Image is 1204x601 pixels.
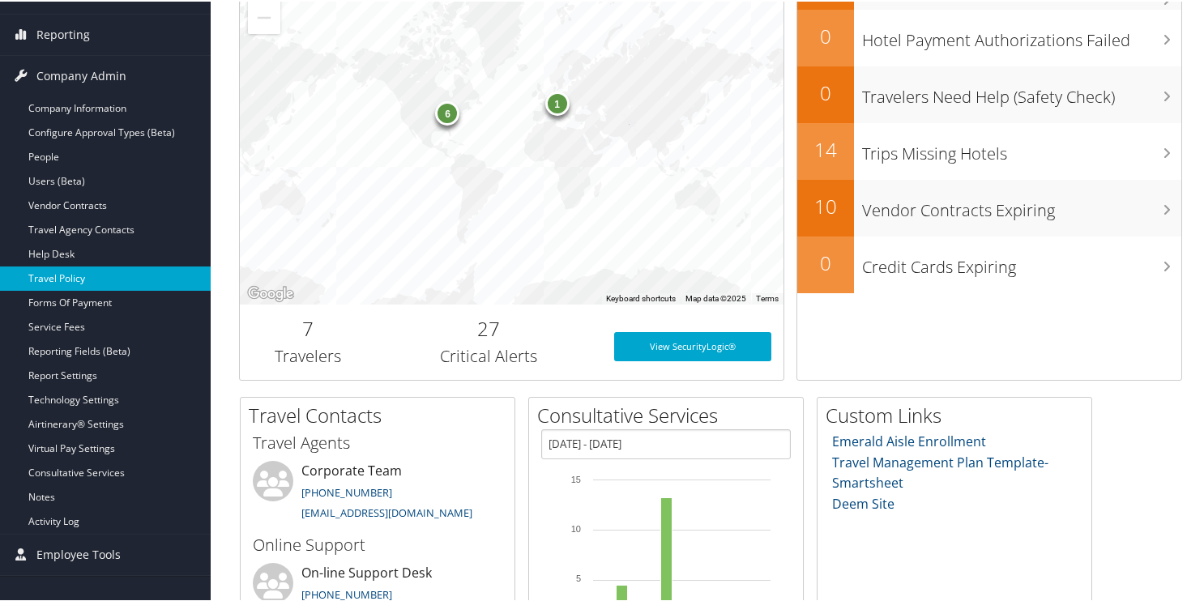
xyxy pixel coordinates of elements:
a: Travel Management Plan Template- Smartsheet [832,452,1048,491]
h3: Travel Agents [253,430,502,453]
img: Google [244,282,297,303]
h2: Consultative Services [537,400,803,428]
a: 0Travelers Need Help (Safety Check) [797,65,1181,121]
h2: 10 [797,191,854,219]
a: 0Credit Cards Expiring [797,235,1181,292]
a: 14Trips Missing Hotels [797,121,1181,178]
h2: Custom Links [826,400,1091,428]
span: Map data ©2025 [685,292,746,301]
div: 6 [436,99,460,123]
h2: 27 [388,313,590,341]
a: [PHONE_NUMBER] [301,586,392,600]
a: View SecurityLogic® [614,330,771,360]
button: Keyboard shortcuts [606,292,676,303]
a: 10Vendor Contracts Expiring [797,178,1181,235]
span: Company Admin [36,54,126,95]
tspan: 5 [576,572,581,582]
h3: Online Support [253,532,502,555]
a: Deem Site [832,493,894,511]
h3: Travelers [252,343,364,366]
tspan: 10 [571,522,581,532]
a: Open this area in Google Maps (opens a new window) [244,282,297,303]
h3: Vendor Contracts Expiring [862,190,1181,220]
a: Terms (opens in new tab) [756,292,779,301]
h2: 0 [797,78,854,105]
div: 1 [545,89,570,113]
h3: Trips Missing Hotels [862,133,1181,164]
h2: 7 [252,313,364,341]
h2: 0 [797,21,854,49]
h3: Credit Cards Expiring [862,246,1181,277]
a: 0Hotel Payment Authorizations Failed [797,8,1181,65]
span: Employee Tools [36,533,121,573]
h2: Travel Contacts [249,400,514,428]
a: [EMAIL_ADDRESS][DOMAIN_NAME] [301,504,472,518]
span: Reporting [36,13,90,53]
a: [PHONE_NUMBER] [301,484,392,498]
tspan: 15 [571,473,581,483]
a: Emerald Aisle Enrollment [832,431,986,449]
li: Corporate Team [245,459,510,526]
h2: 0 [797,248,854,275]
h3: Critical Alerts [388,343,590,366]
h2: 14 [797,134,854,162]
h3: Hotel Payment Authorizations Failed [862,19,1181,50]
h3: Travelers Need Help (Safety Check) [862,76,1181,107]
